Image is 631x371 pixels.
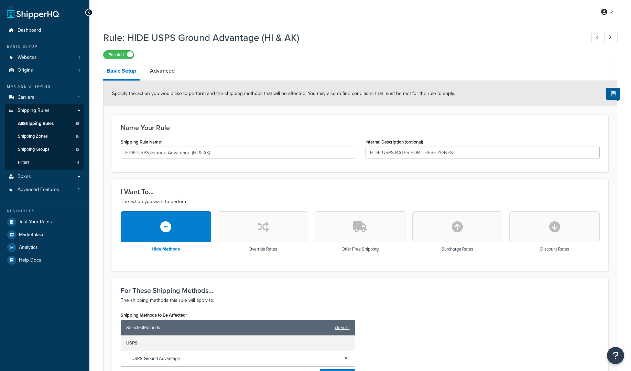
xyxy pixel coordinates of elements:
span: Carriers [18,95,34,100]
li: Shipping Groups [5,143,84,156]
span: 4 [77,95,80,100]
span: Boxes [18,174,31,180]
span: 12 [76,147,79,152]
span: Websites [18,55,37,61]
span: Shipping Groups [18,147,50,152]
a: Shipping Zones16 [5,130,84,143]
span: Specify the action you would like to perform and the shipping methods that will be affected. You ... [112,90,455,97]
a: Boxes [5,170,84,183]
a: Carriers4 [5,91,84,104]
p: The action you want to perform. [121,198,600,206]
span: 19 [75,121,79,127]
a: Help Docs [5,254,84,266]
span: All Shipping Rules [18,121,54,127]
span: Selected Methods [126,323,331,332]
h3: I Want To... [121,188,600,195]
button: Open Resource Center [607,347,624,364]
h3: Hide Methods [152,247,180,252]
span: 1 [78,55,80,61]
label: Shipping Rule Name [121,139,163,145]
a: AllShipping Rules19 [5,117,84,130]
a: Shipping Groups12 [5,143,84,156]
label: Shipping Methods to Be Affected [121,312,187,318]
a: Marketplace [5,229,84,241]
span: 16 [76,134,79,139]
div: USPS [121,336,355,351]
span: Origins [18,67,33,73]
h3: Name Your Rule [121,124,600,131]
span: Help Docs [19,257,41,263]
div: Basic Setup [5,44,84,50]
a: Advanced Features2 [5,183,84,196]
span: Advanced Features [18,187,59,193]
li: Websites [5,51,84,64]
span: Test Your Rates [19,219,52,225]
label: Internal Description (optional) [366,139,423,145]
h3: Override Rates [249,247,277,252]
span: Marketplace [19,232,45,238]
a: Analytics [5,241,84,254]
li: Filters [5,156,84,169]
a: Websites1 [5,51,84,64]
a: Basic Setup [103,63,140,81]
h3: Discount Rates [540,247,569,252]
button: Show Help Docs [606,88,620,100]
li: Shipping Rules [5,104,84,170]
span: 4 [77,160,79,166]
span: 2 [77,187,80,193]
li: Advanced Features [5,183,84,196]
h3: Offer Free Shipping [341,247,379,252]
a: clear all [335,323,350,332]
div: Manage Shipping [5,84,84,89]
a: Test Your Rates [5,216,84,228]
h1: Rule: HIDE USPS Ground Advantage (HI & AK) [103,31,579,44]
a: Filters4 [5,156,84,169]
h3: For These Shipping Methods... [121,287,600,294]
a: Shipping Rules [5,104,84,117]
span: Shipping Zones [18,134,48,139]
span: Dashboard [18,28,41,33]
li: Origins [5,64,84,77]
a: Dashboard [5,24,84,37]
span: Shipping Rules [18,108,50,114]
span: 1 [78,67,80,73]
h3: Surcharge Rates [442,247,473,252]
a: Origins1 [5,64,84,77]
span: Filters [18,160,30,166]
li: Carriers [5,91,84,104]
label: Enabled [104,51,134,59]
li: Shipping Zones [5,130,84,143]
a: Previous Record [591,32,605,43]
div: Resources [5,208,84,214]
a: Advanced [146,63,178,79]
a: Next Record [604,32,618,43]
span: USPS Ground Advantage [131,354,339,363]
p: The shipping methods this rule will apply to. [121,296,600,305]
span: Analytics [19,245,38,251]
